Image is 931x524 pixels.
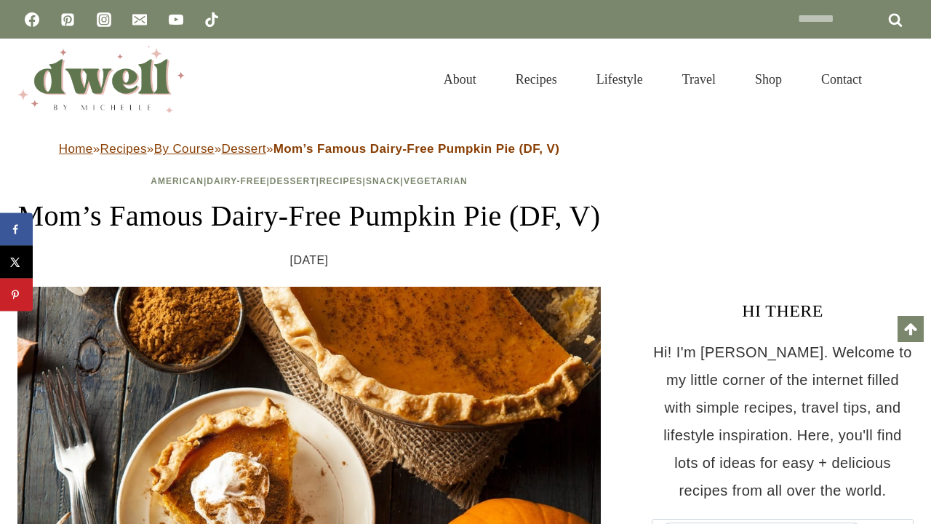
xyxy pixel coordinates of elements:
[53,5,82,34] a: Pinterest
[161,5,191,34] a: YouTube
[151,176,468,186] span: | | | | |
[366,176,401,186] a: Snack
[404,176,468,186] a: Vegetarian
[273,142,559,156] strong: Mom’s Famous Dairy-Free Pumpkin Pie (DF, V)
[222,142,266,156] a: Dessert
[17,5,47,34] a: Facebook
[17,46,185,113] img: DWELL by michelle
[154,142,215,156] a: By Course
[898,316,924,342] a: Scroll to top
[496,54,577,105] a: Recipes
[89,5,119,34] a: Instagram
[652,338,914,504] p: Hi! I'm [PERSON_NAME]. Welcome to my little corner of the internet filled with simple recipes, tr...
[802,54,882,105] a: Contact
[125,5,154,34] a: Email
[424,54,496,105] a: About
[197,5,226,34] a: TikTok
[100,142,147,156] a: Recipes
[652,298,914,324] h3: HI THERE
[424,54,882,105] nav: Primary Navigation
[735,54,802,105] a: Shop
[59,142,93,156] a: Home
[889,67,914,92] button: View Search Form
[577,54,663,105] a: Lifestyle
[290,250,329,271] time: [DATE]
[319,176,363,186] a: Recipes
[270,176,316,186] a: Dessert
[663,54,735,105] a: Travel
[17,194,601,238] h1: Mom’s Famous Dairy-Free Pumpkin Pie (DF, V)
[207,176,266,186] a: Dairy-Free
[59,142,559,156] span: » » » »
[151,176,204,186] a: American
